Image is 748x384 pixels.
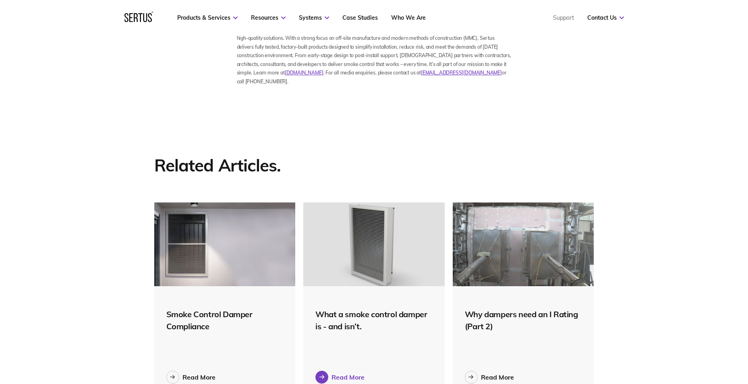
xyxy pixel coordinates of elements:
[603,291,748,384] iframe: Chat Widget
[166,371,215,384] a: Read More
[251,14,286,21] a: Resources
[421,70,502,76] a: [EMAIL_ADDRESS][DOMAIN_NAME]
[237,70,507,84] b: or call [PHONE_NUMBER].
[182,373,215,381] div: Read More
[315,371,365,384] a: Read More
[177,14,238,21] a: Products & Services
[465,371,514,384] a: Read More
[391,14,426,21] a: Who We Are
[342,14,378,21] a: Case Studies
[285,70,323,76] a: [DOMAIN_NAME]
[332,373,365,381] div: Read More
[587,14,624,21] a: Contact Us
[154,155,354,176] div: Related Articles.
[315,308,433,332] div: What a smoke control damper is - and isn’t.
[465,308,582,332] div: Why dampers need an I Rating (Part 2)
[323,70,421,76] b: . For all media enquiries, please contact us at
[553,14,574,21] a: Support
[166,308,284,332] div: Smoke Control Damper Compliance
[299,14,329,21] a: Systems
[481,373,514,381] div: Read More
